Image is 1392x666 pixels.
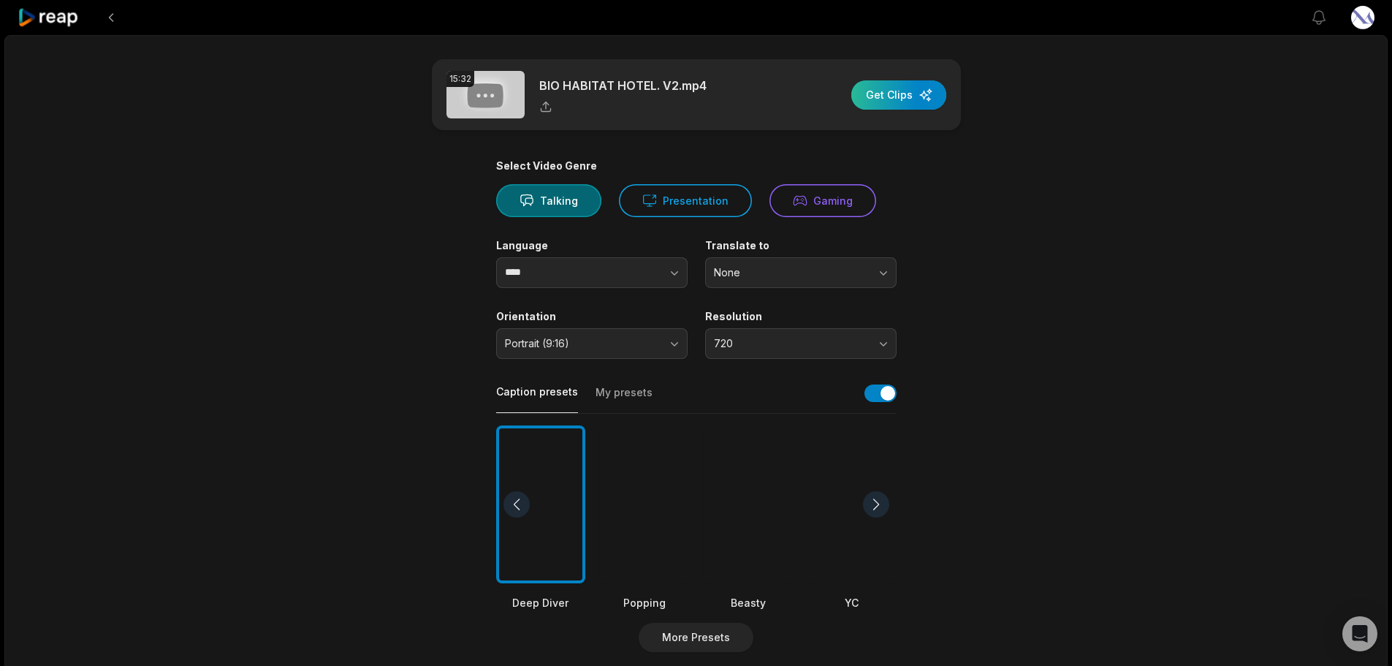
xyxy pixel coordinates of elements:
[705,328,897,359] button: 720
[539,77,707,94] p: BIO HABITAT HOTEL. V2.mp4
[619,184,752,217] button: Presentation
[496,595,585,610] div: Deep Diver
[704,595,793,610] div: Beasty
[851,80,946,110] button: Get Clips
[496,184,601,217] button: Talking
[600,595,689,610] div: Popping
[639,623,753,652] button: More Presets
[496,239,688,252] label: Language
[714,266,867,279] span: None
[705,239,897,252] label: Translate to
[705,257,897,288] button: None
[769,184,876,217] button: Gaming
[496,159,897,173] div: Select Video Genre
[1342,616,1377,651] div: Open Intercom Messenger
[705,310,897,323] label: Resolution
[807,595,897,610] div: YC
[496,328,688,359] button: Portrait (9:16)
[496,310,688,323] label: Orientation
[596,385,653,413] button: My presets
[446,71,474,87] div: 15:32
[714,337,867,350] span: 720
[505,337,658,350] span: Portrait (9:16)
[496,385,578,413] button: Caption presets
